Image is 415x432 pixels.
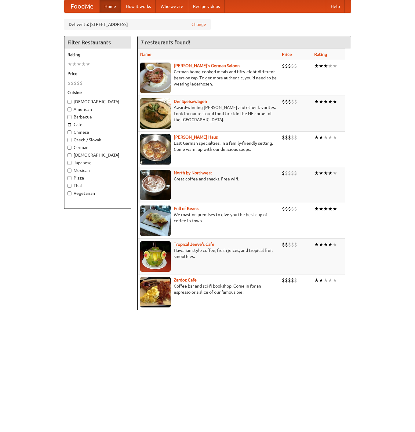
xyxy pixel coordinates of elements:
a: North by Northwest [174,170,212,175]
li: $ [282,98,285,105]
li: ★ [323,98,328,105]
input: Chinese [67,130,71,134]
b: [PERSON_NAME] Haus [174,135,218,140]
li: ★ [314,205,319,212]
input: American [67,107,71,111]
li: $ [282,170,285,176]
li: ★ [323,170,328,176]
p: Great coffee and snacks. Free wifi. [140,176,277,182]
li: ★ [319,134,323,141]
li: $ [74,80,77,86]
a: Der Speisewagen [174,99,207,104]
li: ★ [333,134,337,141]
label: Chinese [67,129,128,135]
img: speisewagen.jpg [140,98,171,129]
li: $ [291,134,294,141]
label: German [67,144,128,151]
img: zardoz.jpg [140,277,171,307]
li: ★ [333,170,337,176]
li: ★ [328,241,333,248]
input: [DEMOGRAPHIC_DATA] [67,153,71,157]
img: north.jpg [140,170,171,200]
li: ★ [323,63,328,69]
li: $ [291,277,294,284]
li: $ [67,80,71,86]
img: kohlhaus.jpg [140,134,171,165]
label: Cafe [67,122,128,128]
h5: Cuisine [67,89,128,96]
label: Japanese [67,160,128,166]
a: Name [140,52,151,57]
li: $ [285,277,288,284]
li: $ [288,277,291,284]
li: ★ [319,63,323,69]
li: $ [285,63,288,69]
li: $ [282,277,285,284]
li: ★ [314,277,319,284]
a: Help [326,0,345,13]
li: ★ [323,277,328,284]
a: Recipe videos [188,0,225,13]
li: $ [288,98,291,105]
a: Rating [314,52,327,57]
a: Home [100,0,121,13]
li: ★ [333,98,337,105]
li: $ [288,205,291,212]
li: $ [294,277,297,284]
li: ★ [314,98,319,105]
li: $ [291,170,294,176]
label: Pizza [67,175,128,181]
li: ★ [67,61,72,67]
input: German [67,146,71,150]
li: ★ [333,205,337,212]
a: Change [191,21,206,27]
p: German home-cooked meals and fifty-eight different beers on tap. To get more authentic, you'd nee... [140,69,277,87]
input: Pizza [67,176,71,180]
label: Thai [67,183,128,189]
li: $ [288,241,291,248]
li: ★ [81,61,86,67]
li: ★ [72,61,77,67]
p: Award-winning [PERSON_NAME] and other favorites. Look for our restored food truck in the NE corne... [140,104,277,123]
li: $ [294,241,297,248]
img: esthers.jpg [140,63,171,93]
a: Price [282,52,292,57]
h5: Price [67,71,128,77]
img: beans.jpg [140,205,171,236]
label: [DEMOGRAPHIC_DATA] [67,152,128,158]
a: FoodMe [64,0,100,13]
li: $ [294,134,297,141]
input: Mexican [67,169,71,172]
h4: Filter Restaurants [64,36,131,49]
li: ★ [86,61,90,67]
li: $ [294,170,297,176]
li: ★ [323,205,328,212]
label: Mexican [67,167,128,173]
li: ★ [314,134,319,141]
li: $ [294,205,297,212]
li: ★ [328,277,333,284]
li: ★ [314,63,319,69]
li: ★ [319,277,323,284]
label: [DEMOGRAPHIC_DATA] [67,99,128,105]
li: $ [285,205,288,212]
a: Tropical Jeeve's Cafe [174,242,214,247]
li: ★ [314,241,319,248]
p: Coffee bar and sci-fi bookshop. Come in for an espresso or a slice of our famous pie. [140,283,277,295]
a: Full of Beans [174,206,198,211]
li: ★ [77,61,81,67]
input: Thai [67,184,71,188]
label: Barbecue [67,114,128,120]
li: $ [285,134,288,141]
li: $ [291,241,294,248]
input: Vegetarian [67,191,71,195]
input: Czech / Slovak [67,138,71,142]
li: $ [291,63,294,69]
img: jeeves.jpg [140,241,171,272]
li: $ [282,241,285,248]
label: American [67,106,128,112]
li: $ [77,80,80,86]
